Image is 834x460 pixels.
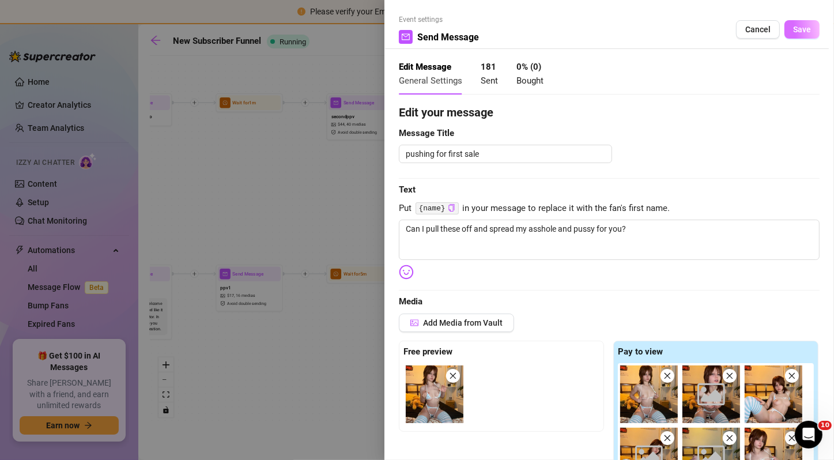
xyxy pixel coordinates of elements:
[795,421,822,448] iframe: Intercom live chat
[516,62,541,72] strong: 0 % ( 0 )
[449,372,457,380] span: close
[399,184,416,195] strong: Text
[516,76,544,86] span: Bought
[423,318,503,327] span: Add Media from Vault
[399,314,514,332] button: Add Media from Vault
[448,204,455,212] span: copy
[448,204,455,213] button: Click to Copy
[416,202,459,214] code: {name}
[403,346,452,357] strong: Free preview
[399,220,820,260] textarea: Can I pull these off and spread my asshole and pussy for you?
[793,25,811,34] span: Save
[399,128,454,138] strong: Message Title
[663,372,671,380] span: close
[788,372,796,380] span: close
[399,202,820,216] span: Put in your message to replace it with the fan's first name.
[399,76,462,86] span: General Settings
[481,76,498,86] span: Sent
[818,421,832,430] span: 10
[745,25,771,34] span: Cancel
[399,265,414,280] img: svg%3e
[620,365,678,423] img: media
[399,62,451,72] strong: Edit Message
[399,105,493,119] strong: Edit your message
[410,319,418,327] span: picture
[417,30,479,44] span: Send Message
[481,62,496,72] strong: 181
[745,365,802,423] img: media
[784,20,820,39] button: Save
[406,365,463,423] img: media
[726,372,734,380] span: close
[736,20,780,39] button: Cancel
[663,434,671,442] span: close
[726,434,734,442] span: close
[399,14,479,25] span: Event settings
[402,33,410,41] span: mail
[399,145,612,163] textarea: pushing for first sale
[618,346,663,357] strong: Pay to view
[788,434,796,442] span: close
[399,296,422,307] strong: Media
